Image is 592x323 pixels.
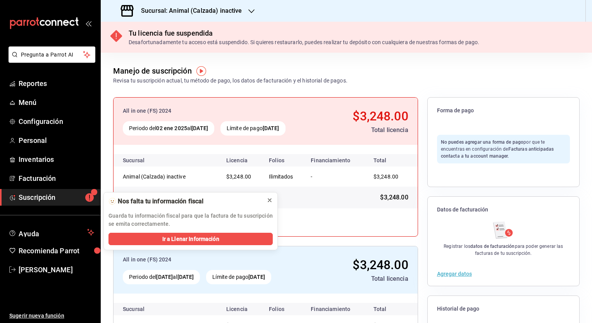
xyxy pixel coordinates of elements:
div: Revisa tu suscripción actual, tu método de pago, los datos de facturación y el historial de pagos. [113,77,348,85]
div: All in one (FS) 2024 [123,107,316,115]
button: Ir a Llenar Información [108,233,273,245]
span: Ir a Llenar Información [162,235,219,243]
h3: Sucursal: Animal (Calzada) inactive [135,6,242,15]
span: Configuración [19,116,94,127]
span: Recomienda Parrot [19,246,94,256]
strong: [DATE] [191,125,208,131]
th: Financiamiento [305,154,364,167]
th: Licencia [220,303,263,315]
span: Personal [19,135,94,146]
div: Sucursal [123,306,165,312]
div: Animal (Calzada) inactive [123,173,200,180]
div: Periodo del al [123,270,200,284]
span: Forma de pago [437,107,570,114]
div: All in one (FS) 2024 [123,256,309,264]
span: Sugerir nueva función [9,312,94,320]
span: Datos de facturación [437,206,570,213]
div: Periodo del al [123,121,214,136]
span: Suscripción [19,192,94,203]
div: Sucursal [123,157,165,163]
button: Pregunta a Parrot AI [9,46,95,63]
div: Límite de pago [220,121,286,136]
span: Pregunta a Parrot AI [21,51,83,59]
th: Total [364,154,418,167]
p: Guarda tu información fiscal para que la factura de tu suscripción se emita correctamente. [108,212,273,228]
div: Tu licencia fue suspendida [129,28,479,38]
span: Facturación [19,173,94,184]
a: Pregunta a Parrot AI [5,56,95,64]
td: Ilimitados [263,167,305,187]
div: Total licencia [315,274,408,283]
div: Desafortunadamente tu acceso está suspendido. Si quieres restaurarlo, puedes realizar tu depósito... [129,38,479,46]
img: Tooltip marker [196,66,206,76]
span: $3,248.00 [226,174,251,180]
th: Total [364,303,418,315]
td: - [305,167,364,187]
span: $3,248.00 [353,109,408,124]
th: Licencia [220,154,263,167]
strong: datos de facturación [470,244,515,249]
span: $3,248.00 [380,193,408,202]
th: Financiamiento [305,303,364,315]
strong: [DATE] [263,125,279,131]
button: open_drawer_menu [85,20,91,26]
span: Inventarios [19,154,94,165]
div: Límite de pago [206,270,271,284]
div: Manejo de suscripción [113,65,192,77]
strong: [DATE] [156,274,173,280]
strong: 02 ene 2025 [156,125,187,131]
span: Reportes [19,78,94,89]
strong: [DATE] [248,274,265,280]
button: Agregar datos [437,271,472,277]
span: $3,248.00 [373,174,398,180]
th: Folios [263,154,305,167]
strong: [DATE] [177,274,194,280]
div: Total licencia [322,125,408,135]
span: $3,248.00 [353,258,408,272]
strong: No puedes agregar una forma de pago [441,139,524,145]
span: Ayuda [19,228,84,237]
span: Historial de pago [437,305,570,313]
div: 🫥 Nos falta tu información fiscal [108,197,260,206]
div: Registrar los para poder generar las facturas de tu suscripción. [437,243,570,257]
span: por que te encuentras en configuración de [441,139,554,159]
span: Menú [19,97,94,108]
span: [PERSON_NAME] [19,265,94,275]
th: Folios [263,303,305,315]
